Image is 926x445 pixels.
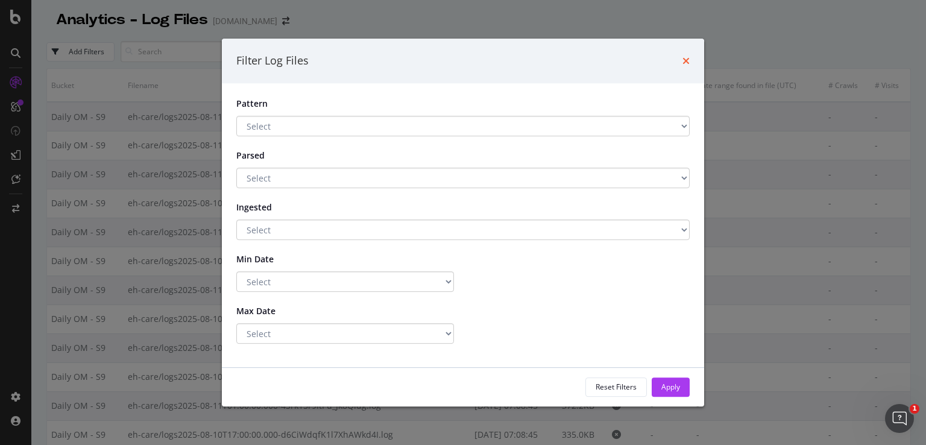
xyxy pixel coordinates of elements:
[885,404,914,433] iframe: Intercom live chat
[227,197,306,213] label: Ingested
[910,404,919,414] span: 1
[682,53,690,69] div: times
[596,382,637,392] div: Reset Filters
[585,377,647,397] button: Reset Filters
[661,382,680,392] div: Apply
[236,53,309,69] div: Filter Log Files
[222,39,704,406] div: modal
[227,98,306,110] label: Pattern
[227,249,306,265] label: Min Date
[227,301,306,317] label: Max Date
[227,145,306,162] label: Parsed
[652,377,690,397] button: Apply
